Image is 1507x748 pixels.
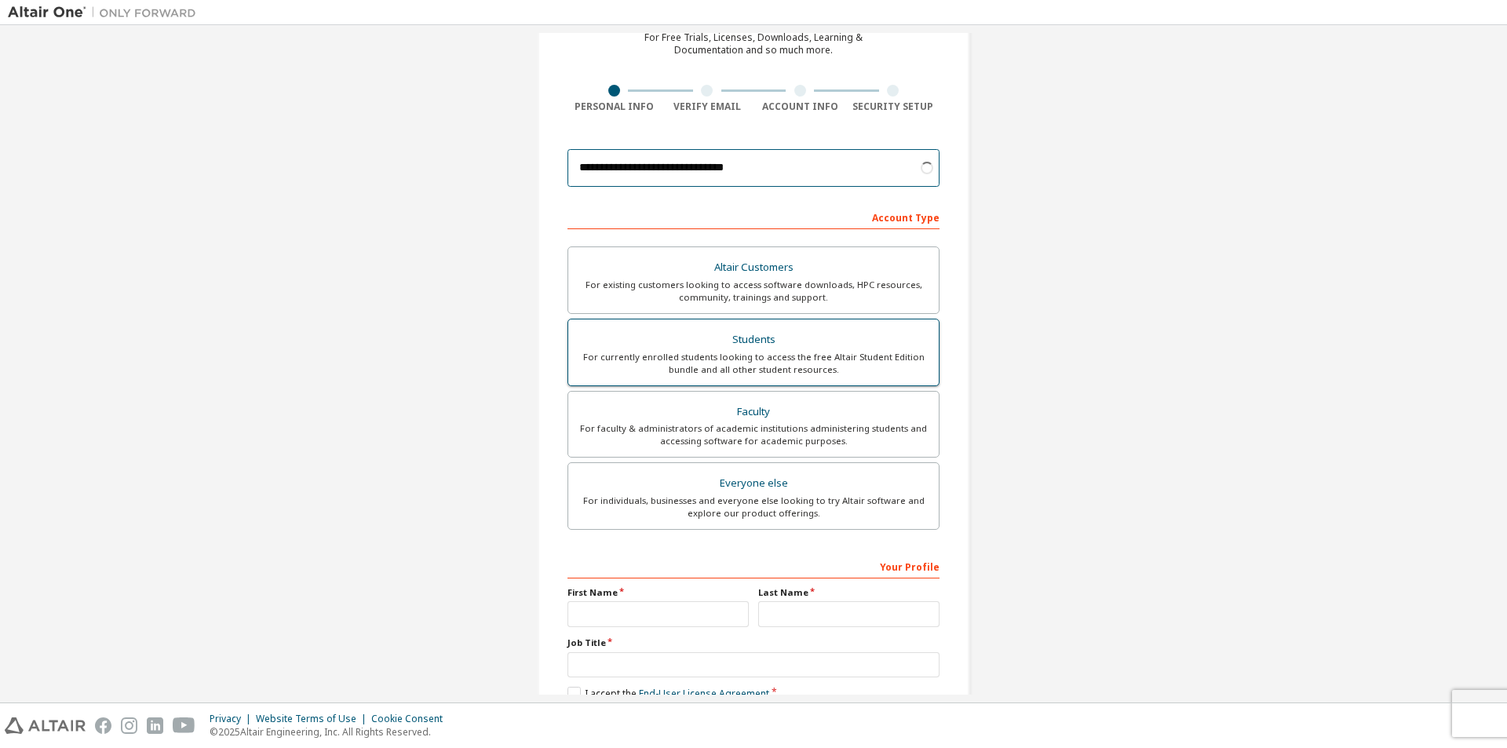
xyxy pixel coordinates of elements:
div: Account Type [567,204,940,229]
div: Cookie Consent [371,713,452,725]
div: Account Info [753,100,847,113]
label: I accept the [567,687,769,700]
div: Website Terms of Use [256,713,371,725]
div: Faculty [578,401,929,423]
div: Students [578,329,929,351]
div: Privacy [210,713,256,725]
div: Verify Email [661,100,754,113]
img: Altair One [8,5,204,20]
div: Personal Info [567,100,661,113]
div: For individuals, businesses and everyone else looking to try Altair software and explore our prod... [578,494,929,520]
label: Last Name [758,586,940,599]
div: For faculty & administrators of academic institutions administering students and accessing softwa... [578,422,929,447]
div: For currently enrolled students looking to access the free Altair Student Edition bundle and all ... [578,351,929,376]
img: facebook.svg [95,717,111,734]
div: Altair Customers [578,257,929,279]
img: instagram.svg [121,717,137,734]
div: Your Profile [567,553,940,578]
div: For Free Trials, Licenses, Downloads, Learning & Documentation and so much more. [644,31,863,57]
label: Job Title [567,637,940,649]
label: First Name [567,586,749,599]
p: © 2025 Altair Engineering, Inc. All Rights Reserved. [210,725,452,739]
img: altair_logo.svg [5,717,86,734]
div: Security Setup [847,100,940,113]
img: linkedin.svg [147,717,163,734]
img: youtube.svg [173,717,195,734]
div: Everyone else [578,473,929,494]
a: End-User License Agreement [639,687,769,700]
div: For existing customers looking to access software downloads, HPC resources, community, trainings ... [578,279,929,304]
